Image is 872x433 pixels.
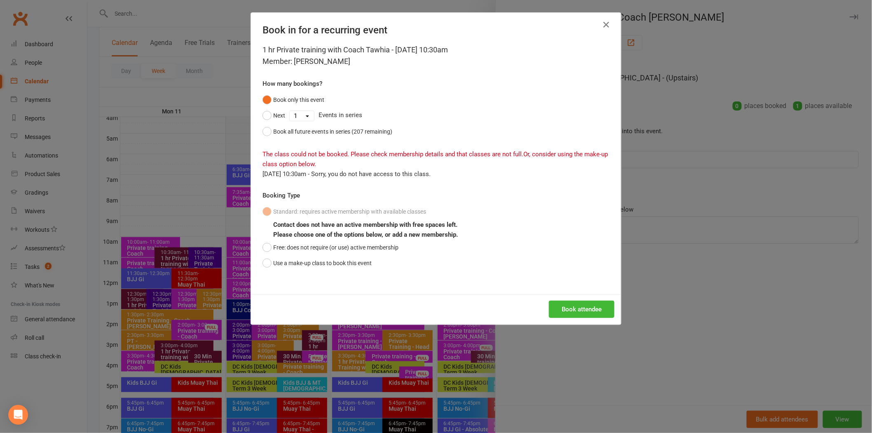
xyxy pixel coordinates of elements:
[273,231,458,238] b: Please choose one of the options below, or add a new membership.
[263,240,398,255] button: Free: does not require (or use) active membership
[600,18,613,31] button: Close
[263,255,372,271] button: Use a make-up class to book this event
[263,92,324,108] button: Book only this event
[263,79,322,89] label: How many bookings?
[8,405,28,425] div: Open Intercom Messenger
[263,191,300,200] label: Booking Type
[263,108,285,123] button: Next
[549,301,614,318] button: Book attendee
[263,108,609,123] div: Events in series
[263,124,392,139] button: Book all future events in series (207 remaining)
[263,44,609,67] div: 1 hr Private training with Coach Tawhia - [DATE] 10:30am Member: [PERSON_NAME]
[263,169,609,179] div: [DATE] 10:30am - Sorry, you do not have access to this class.
[273,127,392,136] div: Book all future events in series (207 remaining)
[263,151,523,158] span: The class could not be booked. Please check membership details and that classes are not full.
[263,24,609,36] h4: Book in for a recurring event
[273,221,457,228] b: Contact does not have an active membership with free spaces left.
